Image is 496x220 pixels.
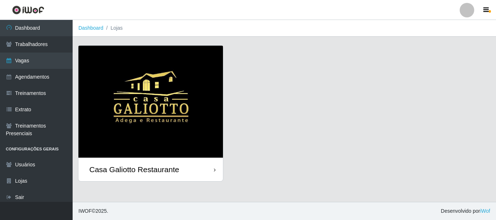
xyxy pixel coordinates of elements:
li: Lojas [103,24,123,32]
a: Casa Galiotto Restaurante [78,46,223,181]
span: IWOF [78,208,92,214]
span: © 2025 . [78,207,108,215]
div: Casa Galiotto Restaurante [89,165,179,174]
a: Dashboard [78,25,103,31]
nav: breadcrumb [73,20,496,37]
img: cardImg [78,46,223,158]
a: iWof [480,208,490,214]
span: Desenvolvido por [441,207,490,215]
img: CoreUI Logo [12,5,44,14]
